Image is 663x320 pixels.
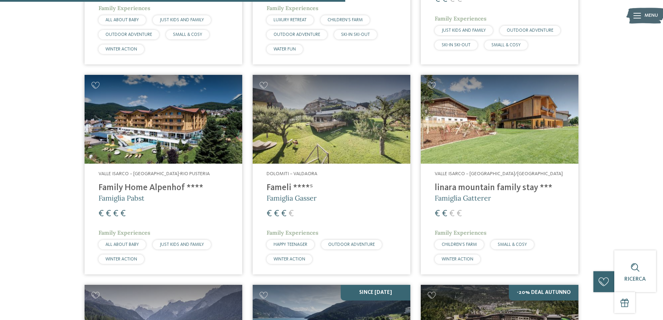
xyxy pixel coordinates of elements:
[341,32,370,37] span: SKI-IN SKI-OUT
[327,18,363,22] span: CHILDREN’S FARM
[105,18,139,22] span: ALL ABOUT BABY
[106,209,111,218] span: €
[98,209,104,218] span: €
[449,209,455,218] span: €
[435,229,487,236] span: Family Experiences
[105,242,139,247] span: ALL ABOUT BABY
[457,209,462,218] span: €
[421,75,578,164] img: Cercate un hotel per famiglie? Qui troverete solo i migliori!
[442,257,473,262] span: WINTER ACTION
[267,194,317,202] span: Famiglia Gasser
[253,75,410,164] img: Cercate un hotel per famiglie? Qui troverete solo i migliori!
[507,28,553,33] span: OUTDOOR ADVENTURE
[98,5,150,11] span: Family Experiences
[267,5,318,11] span: Family Experiences
[435,183,565,193] h4: linara mountain family stay ***
[105,257,137,262] span: WINTER ACTION
[267,171,317,176] span: Dolomiti – Valdaora
[281,209,286,218] span: €
[253,75,410,274] a: Cercate un hotel per famiglie? Qui troverete solo i migliori! Dolomiti – Valdaora Fameli ****ˢ Fa...
[160,242,204,247] span: JUST KIDS AND FAMILY
[435,209,440,218] span: €
[85,75,242,274] a: Cercate un hotel per famiglie? Qui troverete solo i migliori! Valle Isarco – [GEOGRAPHIC_DATA]-Ri...
[98,194,144,202] span: Famiglia Pabst
[274,18,307,22] span: LUXURY RETREAT
[267,229,318,236] span: Family Experiences
[442,28,486,33] span: JUST KIDS AND FAMILY
[274,32,320,37] span: OUTDOOR ADVENTURE
[274,242,307,247] span: HAPPY TEENAGER
[173,32,202,37] span: SMALL & COSY
[274,47,296,52] span: WATER FUN
[98,183,228,193] h4: Family Home Alpenhof ****
[491,43,521,47] span: SMALL & COSY
[267,209,272,218] span: €
[113,209,118,218] span: €
[624,276,646,282] span: Ricerca
[435,171,563,176] span: Valle Isarco – [GEOGRAPHIC_DATA]/[GEOGRAPHIC_DATA]
[328,242,375,247] span: OUTDOOR ADVENTURE
[442,43,471,47] span: SKI-IN SKI-OUT
[435,15,487,22] span: Family Experiences
[105,32,152,37] span: OUTDOOR ADVENTURE
[274,257,305,262] span: WINTER ACTION
[442,209,447,218] span: €
[289,209,294,218] span: €
[98,171,210,176] span: Valle Isarco – [GEOGRAPHIC_DATA]-Rio Pusteria
[98,229,150,236] span: Family Experiences
[421,75,578,274] a: Cercate un hotel per famiglie? Qui troverete solo i migliori! Valle Isarco – [GEOGRAPHIC_DATA]/[G...
[120,209,126,218] span: €
[435,194,491,202] span: Famiglia Gatterer
[105,47,137,52] span: WINTER ACTION
[274,209,279,218] span: €
[160,18,204,22] span: JUST KIDS AND FAMILY
[85,75,242,164] img: Family Home Alpenhof ****
[442,242,477,247] span: CHILDREN’S FARM
[498,242,527,247] span: SMALL & COSY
